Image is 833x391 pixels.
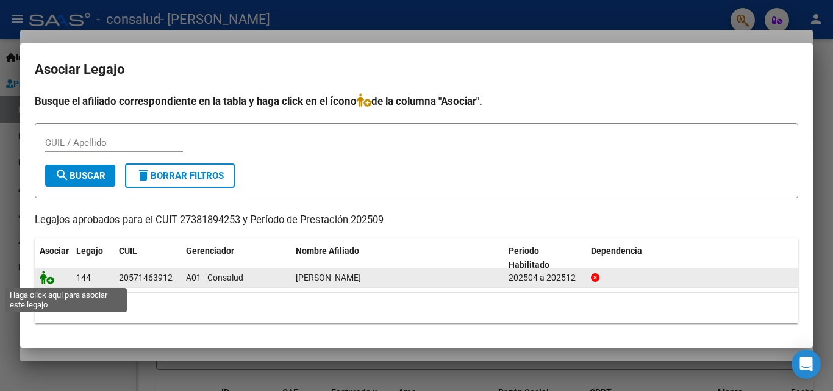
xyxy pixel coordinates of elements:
[35,93,798,109] h4: Busque el afiliado correspondiente en la tabla y haga click en el ícono de la columna "Asociar".
[504,238,586,278] datatable-header-cell: Periodo Habilitado
[119,246,137,256] span: CUIL
[119,271,173,285] div: 20571463912
[40,246,69,256] span: Asociar
[291,238,504,278] datatable-header-cell: Nombre Afiliado
[35,238,71,278] datatable-header-cell: Asociar
[586,238,799,278] datatable-header-cell: Dependencia
[136,168,151,182] mat-icon: delete
[35,293,798,323] div: 1 registros
[35,58,798,81] h2: Asociar Legajo
[296,273,361,282] span: SUAREZ NOAH FELIPE
[136,170,224,181] span: Borrar Filtros
[55,170,105,181] span: Buscar
[186,273,243,282] span: A01 - Consalud
[45,165,115,187] button: Buscar
[792,350,821,379] div: Open Intercom Messenger
[71,238,114,278] datatable-header-cell: Legajo
[296,246,359,256] span: Nombre Afiliado
[55,168,70,182] mat-icon: search
[186,246,234,256] span: Gerenciador
[591,246,642,256] span: Dependencia
[181,238,291,278] datatable-header-cell: Gerenciador
[76,273,91,282] span: 144
[509,246,549,270] span: Periodo Habilitado
[35,213,798,228] p: Legajos aprobados para el CUIT 27381894253 y Período de Prestación 202509
[76,246,103,256] span: Legajo
[125,163,235,188] button: Borrar Filtros
[509,271,581,285] div: 202504 a 202512
[114,238,181,278] datatable-header-cell: CUIL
